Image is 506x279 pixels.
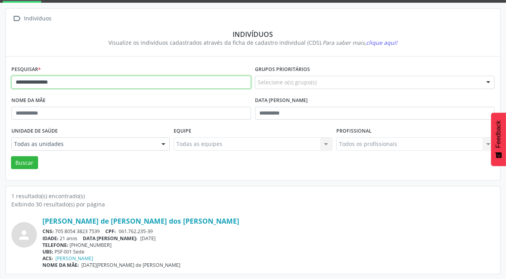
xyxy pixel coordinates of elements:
[11,200,495,208] div: Exibindo 30 resultado(s) por página
[11,125,58,137] label: Unidade de saúde
[17,38,489,47] div: Visualize os indivíduos cadastrados através da ficha de cadastro individual (CDS).
[42,217,239,225] a: [PERSON_NAME] de [PERSON_NAME] dos [PERSON_NAME]
[119,228,153,235] span: 061.762.235-39
[42,228,495,235] div: 705 8054 3823 7539
[11,95,46,107] label: Nome da mãe
[42,248,495,255] div: PSF 001 Sede
[17,30,489,38] div: Indivíduos
[42,228,54,235] span: CNS:
[56,255,93,262] a: [PERSON_NAME]
[140,235,156,242] span: [DATE]
[42,262,79,268] span: NOME DA MÃE:
[258,78,317,86] span: Selecione o(s) grupo(s)
[42,242,495,248] div: [PHONE_NUMBER]
[367,39,398,46] span: clique aqui!
[255,95,308,107] label: Data [PERSON_NAME]
[174,125,191,137] label: Equipe
[23,13,53,24] div: Indivíduos
[42,235,495,242] div: 21 anos
[42,242,68,248] span: TELEFONE:
[336,125,372,137] label: Profissional
[491,113,506,166] button: Feedback - Mostrar pesquisa
[255,64,310,76] label: Grupos prioritários
[17,228,31,242] i: person
[11,13,23,24] i: 
[11,192,495,200] div: 1 resultado(s) encontrado(s)
[42,248,53,255] span: UBS:
[42,255,53,262] span: ACS:
[323,39,398,46] i: Para saber mais,
[82,262,181,268] span: [DATE][PERSON_NAME] de [PERSON_NAME]
[106,228,116,235] span: CPF:
[11,13,53,24] a:  Indivíduos
[495,120,502,148] span: Feedback
[14,140,154,148] span: Todas as unidades
[42,235,59,242] span: IDADE:
[11,156,38,170] button: Buscar
[11,64,41,76] label: Pesquisar
[83,235,138,242] span: DATA [PERSON_NAME]:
